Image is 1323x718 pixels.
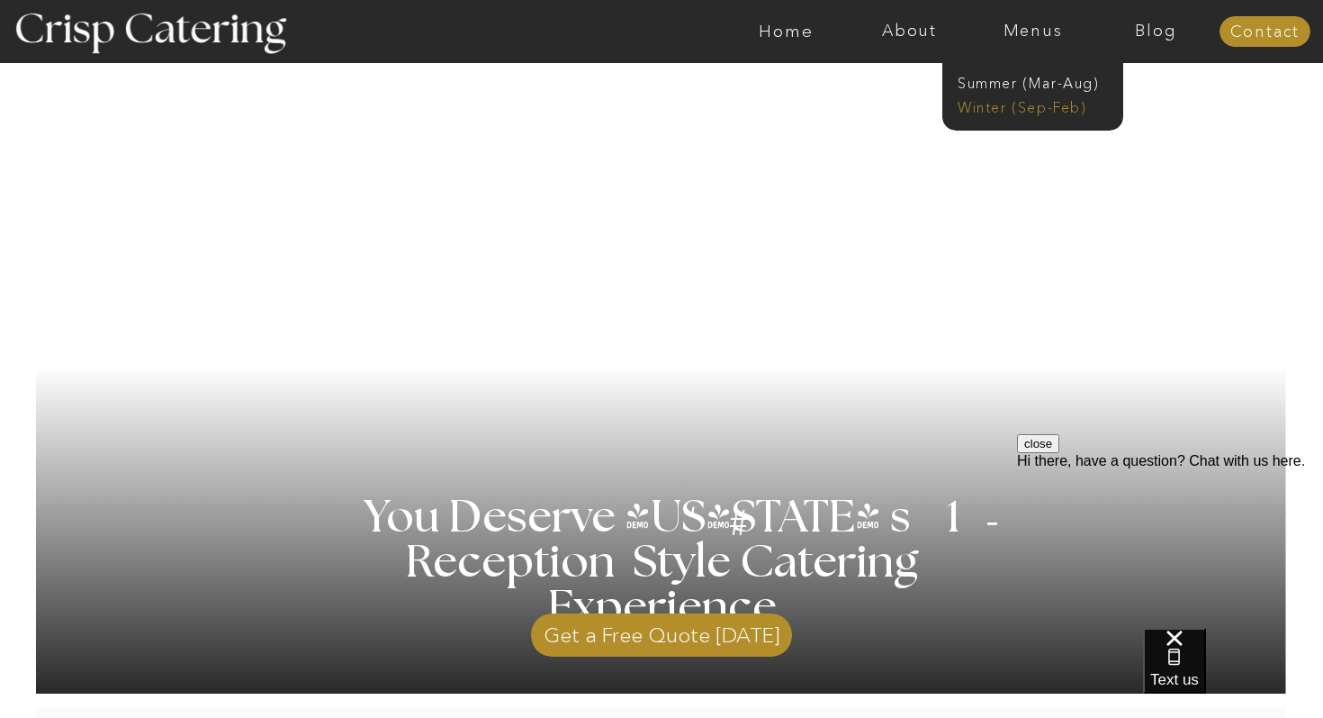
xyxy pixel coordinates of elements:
a: Blog [1094,23,1218,41]
h1: You Deserve [US_STATE] s 1 Reception Style Catering Experience [301,495,1023,631]
a: About [848,23,971,41]
a: Winter (Sep-Feb) [958,97,1105,114]
h3: # [689,505,792,558]
iframe: podium webchat widget bubble [1143,628,1323,718]
a: Summer (Mar-Aug) [958,73,1119,90]
h3: ' [951,475,1003,577]
a: Get a Free Quote [DATE] [531,604,792,657]
a: Contact [1219,23,1310,41]
h3: ' [657,496,731,541]
a: Menus [971,23,1094,41]
a: Home [724,23,848,41]
iframe: podium webchat widget prompt [1017,434,1323,650]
